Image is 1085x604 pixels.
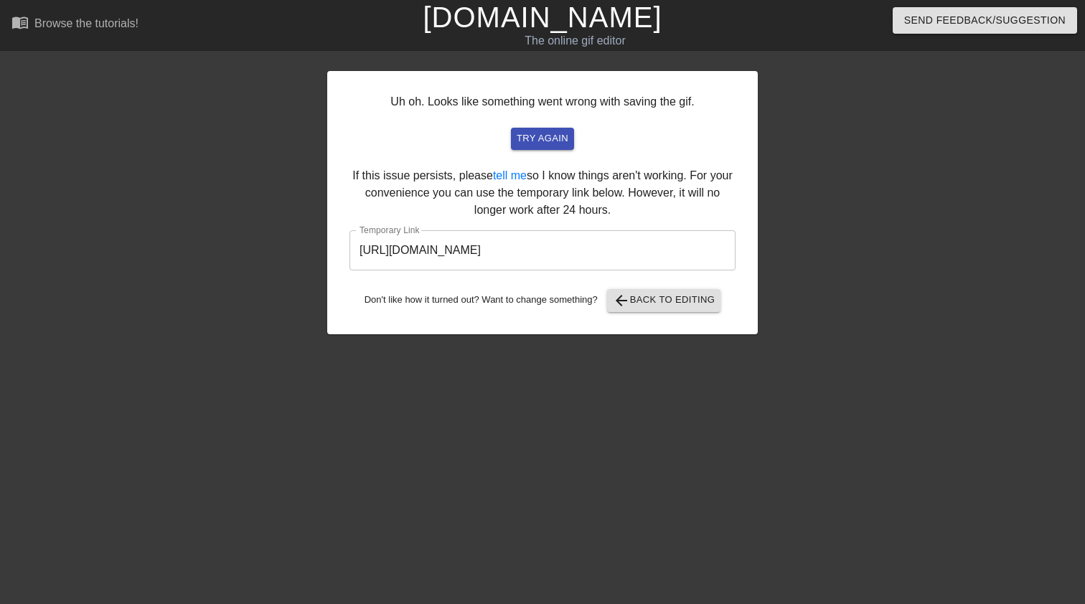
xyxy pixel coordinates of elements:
a: tell me [493,169,527,181]
button: try again [511,128,574,150]
div: Don't like how it turned out? Want to change something? [349,289,736,312]
button: Back to Editing [607,289,721,312]
input: bare [349,230,736,270]
span: menu_book [11,14,29,31]
div: The online gif editor [369,32,781,49]
div: Browse the tutorials! [34,17,138,29]
a: [DOMAIN_NAME] [423,1,662,33]
div: Uh oh. Looks like something went wrong with saving the gif. If this issue persists, please so I k... [327,71,758,334]
span: Send Feedback/Suggestion [904,11,1066,29]
span: try again [517,131,568,147]
a: Browse the tutorials! [11,14,138,36]
button: Send Feedback/Suggestion [893,7,1077,34]
span: arrow_back [613,292,630,309]
span: Back to Editing [613,292,715,309]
